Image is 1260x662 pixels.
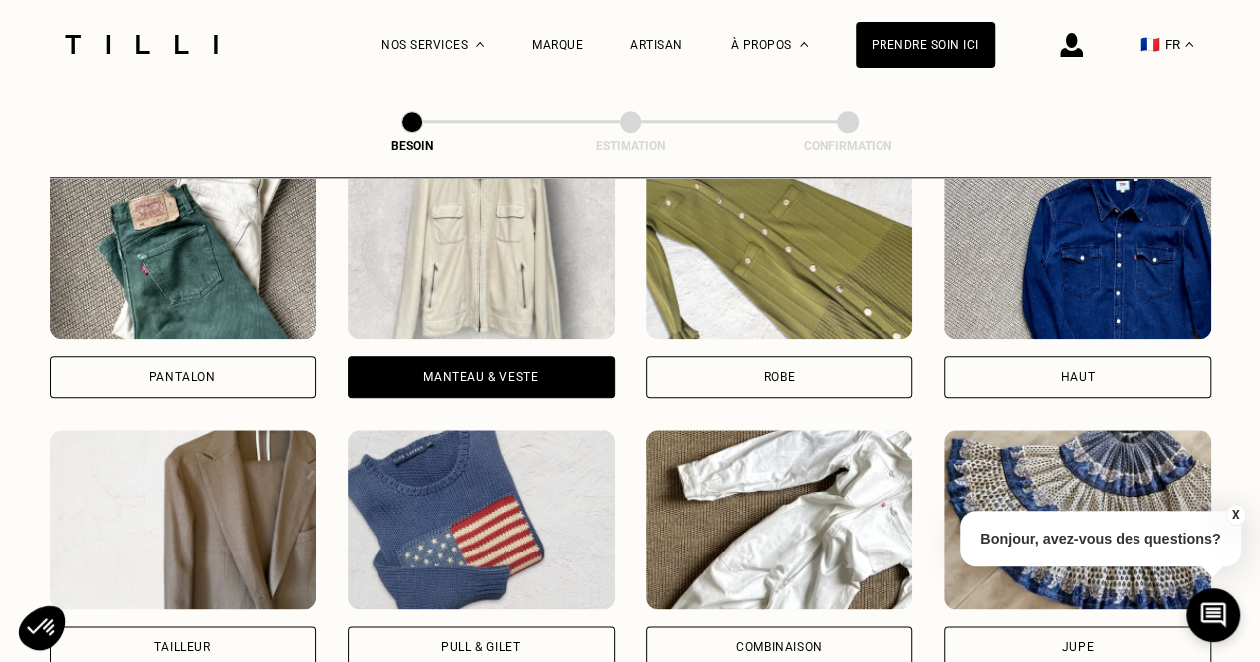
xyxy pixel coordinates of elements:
[630,38,683,52] a: Artisan
[646,160,913,339] img: Tilli retouche votre Robe
[646,430,913,609] img: Tilli retouche votre Combinaison
[1185,42,1193,47] img: menu déroulant
[1061,371,1095,383] div: Haut
[348,430,615,609] img: Tilli retouche votre Pull & gilet
[764,371,795,383] div: Robe
[1225,504,1245,526] button: X
[532,38,583,52] a: Marque
[1060,33,1083,57] img: icône connexion
[800,42,808,47] img: Menu déroulant à propos
[149,371,216,383] div: Pantalon
[1062,641,1094,653] div: Jupe
[944,160,1211,339] img: Tilli retouche votre Haut
[476,42,484,47] img: Menu déroulant
[50,430,317,609] img: Tilli retouche votre Tailleur
[348,160,615,339] img: Tilli retouche votre Manteau & Veste
[154,641,211,653] div: Tailleur
[856,22,995,68] a: Prendre soin ici
[1140,35,1160,54] span: 🇫🇷
[944,430,1211,609] img: Tilli retouche votre Jupe
[441,641,520,653] div: Pull & gilet
[960,511,1241,566] p: Bonjour, avez-vous des questions?
[748,139,947,153] div: Confirmation
[58,35,225,54] img: Logo du service de couturière Tilli
[736,641,823,653] div: Combinaison
[531,139,730,153] div: Estimation
[50,160,317,339] img: Tilli retouche votre Pantalon
[423,371,538,383] div: Manteau & Veste
[313,139,512,153] div: Besoin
